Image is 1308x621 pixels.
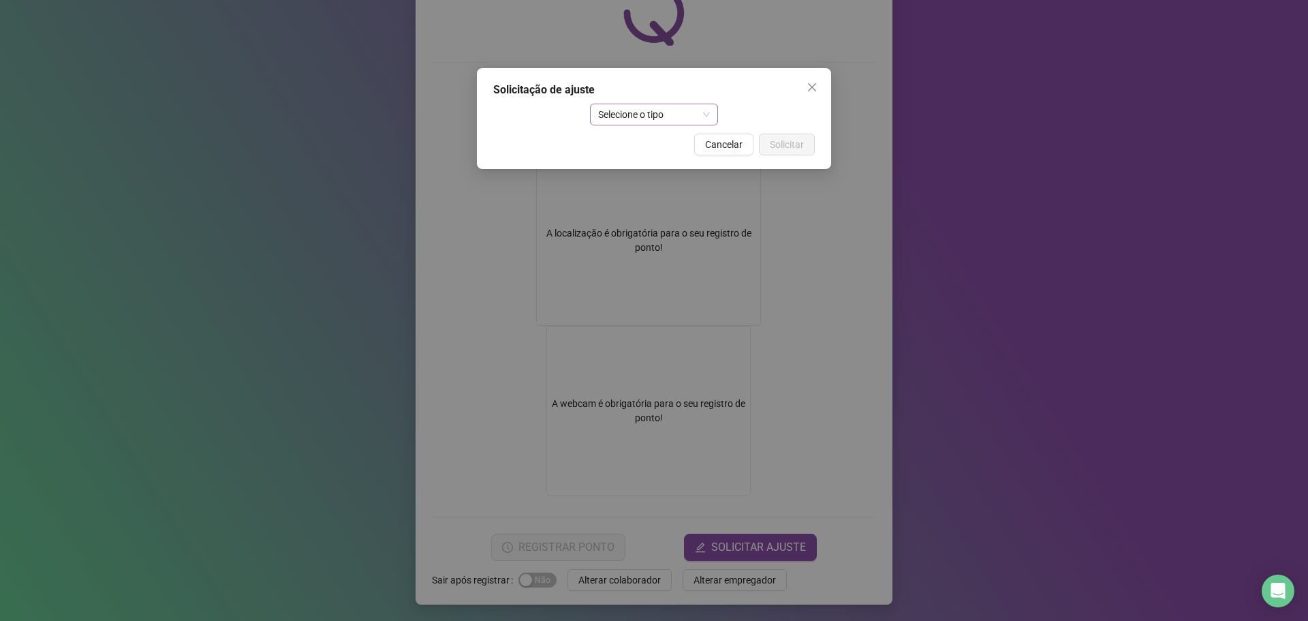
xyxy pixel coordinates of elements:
span: Selecione o tipo [598,104,711,125]
div: Open Intercom Messenger [1262,575,1294,607]
button: Cancelar [694,134,753,155]
button: Solicitar [759,134,815,155]
span: close [807,82,817,93]
button: Close [801,76,823,98]
span: Cancelar [705,137,743,152]
div: Solicitação de ajuste [493,82,815,98]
